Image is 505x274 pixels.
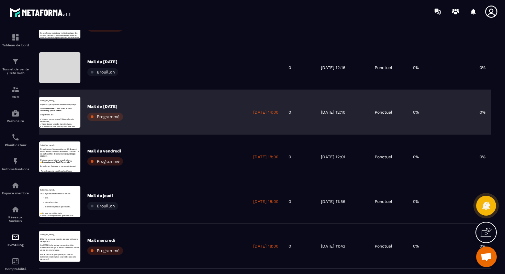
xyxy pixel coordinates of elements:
p: Webinaire [2,119,29,123]
div: Domaine [35,41,53,45]
strong: Si tu hésites encore, voici ce que tu pourrais manquer : [3,50,120,64]
p: [DATE] 11:43 [321,243,345,249]
p: 0% [480,110,485,115]
p: [DATE] 11:56 [321,199,345,204]
p: E-mailing [2,243,29,247]
span: ✔ te donner une vraie dynamique familiale pour septembre. [3,95,120,109]
span: Salut {{first_name}}, [3,10,52,15]
span: Pour te remercier pour ton intérêt, j’ai le plaisir de t’offrir un premier cadeau 🎁 : : . [3,58,130,79]
p: Comptabilité [2,267,29,271]
p: Bonjour {{first_name}}, [3,3,134,11]
span: Si tu as parfois l’impression que ton ado se ferme à toi, que chaque discussion tourne au conflit... [3,67,130,88]
img: email [11,233,20,241]
img: automations [11,157,20,165]
p: 0 [289,110,291,115]
span: , je t’offre un [3,36,109,49]
div: Mots-clés [86,41,105,45]
a: automationsautomationsAutomatisations [2,152,29,176]
p: [DATE] 18:00 [253,243,278,249]
span: Aujourd’hui, j’ai 2 grandes nouvelles à te partager ! [3,23,127,28]
p: Mail du [DATE] [87,59,118,65]
a: formationformationCRM [2,80,29,104]
img: social-network [11,205,20,214]
p: 0% [480,243,485,249]
span: - Ton style parental parmi 7 profils différents [3,95,110,101]
p: 0 [289,154,291,160]
span: Car [DATE], je t’ai partagé ma première vidéo d’introduction afin que tu puisses commencer à crée... [3,46,132,67]
p: Ponctuel [375,243,392,249]
img: automations [11,109,20,117]
span: Mais quand les conflits ou les silences s’installent… il est parfois difficile de comprendre [3,31,133,44]
span: C’est pour ça que j’ai créé un outil unique : [3,59,107,65]
span: . [26,46,28,52]
span: “Cette fois, j’aimerais que ça se passe mieux avec mon ado.” [3,46,133,59]
img: automations [11,181,20,190]
span: J’ai prévu un rendez-vous rien que pour toi, tu seras de la partie ? [3,25,130,38]
p: Mail du jeudi [87,193,118,198]
p: [DATE] 18:00 [253,199,278,204]
p: 0% [413,199,419,204]
span: L’objectif sera de : [3,57,48,63]
p: 0 [289,65,291,70]
img: accountant [11,257,20,265]
span: C’est qu’il ne sait pas encore gérer ce qu’il vit. [3,95,115,101]
span: 👉 [3,67,10,72]
a: automationsautomationsWebinaire [2,104,29,128]
strong: Le guide exclusif [76,66,121,71]
span: Demain, [3,36,24,42]
p: [DATE] 14:00 [253,110,278,115]
span: claque les portes, [20,52,63,57]
img: formation [11,57,20,66]
span: Je t’ai partagé précédemment mon “dernier email” [3,23,125,28]
p: ❌ Pourquoi tous tes efforts précédents ont échoué (tu visais la mauvaise cible) [3,88,134,103]
p: Tunnel de vente / Site web [2,67,29,75]
img: tab_keywords_by_traffic_grey.svg [78,40,83,45]
strong: les 6 profils d'ados [3,66,130,79]
img: formation [11,85,20,93]
p: Ponctuel [375,65,392,70]
span: Je lance ma nouvelle newsletter [29,67,112,72]
span: coaching spécial rentrée [10,44,74,49]
p: 0% [413,154,419,160]
p: 0% [413,243,419,249]
p: 0% [480,154,485,160]
span: ✔ préparer ton ado pour qu’il démarre l’année sereinement, [3,72,115,85]
span: . [74,44,75,49]
p: Mail mercredi [87,238,123,243]
p: Espace membre [2,191,29,195]
a: Ouvrir le chat [476,247,497,267]
img: logo_orange.svg [11,11,16,16]
span: ✔ t’aider à poser un cadre clair et motivant, [3,88,109,93]
span: Brouillon [97,204,115,208]
p: Tableau de bord [2,43,29,47]
span: crie, [20,36,30,42]
p: [DATE] 12:16 [321,65,345,70]
p: [DATE] 12:01 [321,154,345,160]
div: v 4.0.25 [19,11,34,16]
p: CRM [2,95,29,99]
span: On croit souvent bien connaître son rôle de parent. [3,23,127,28]
img: scheduler [11,133,20,141]
span: Programmé [97,159,120,164]
p: [DATE] 18:00 [253,154,278,160]
p: 0% [413,65,419,70]
p: Dans moins de 24h, tu vas découvrir pourquoi certains parents gardent une relation complice avec ... [3,26,134,49]
a: schedulerschedulerPlanificateur [2,128,29,152]
p: Mail de [DATE] [87,104,123,109]
span: 👉Ce n’est pas qu’il te rejette. [3,88,77,93]
p: Ponctuel [375,110,392,115]
span: Programmé [97,248,120,253]
p: [PERSON_NAME], 14 ans. [DATE], il ne parlait plus à ses parents. Enfermé dans sa chambre. Réponse... [3,73,134,96]
p: 0 [289,199,291,204]
span: Et surtout : [3,98,30,103]
span: dimanche 31 août à 18h [24,36,86,42]
img: formation [11,33,20,42]
span: Je te confirme ton inscription à ma conférence en ligne : [3,20,124,33]
span: ce n’est pas trop tard [30,98,86,103]
div: Domaine: [DOMAIN_NAME] [18,18,78,23]
a: emailemailE-mailing [2,228,29,252]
